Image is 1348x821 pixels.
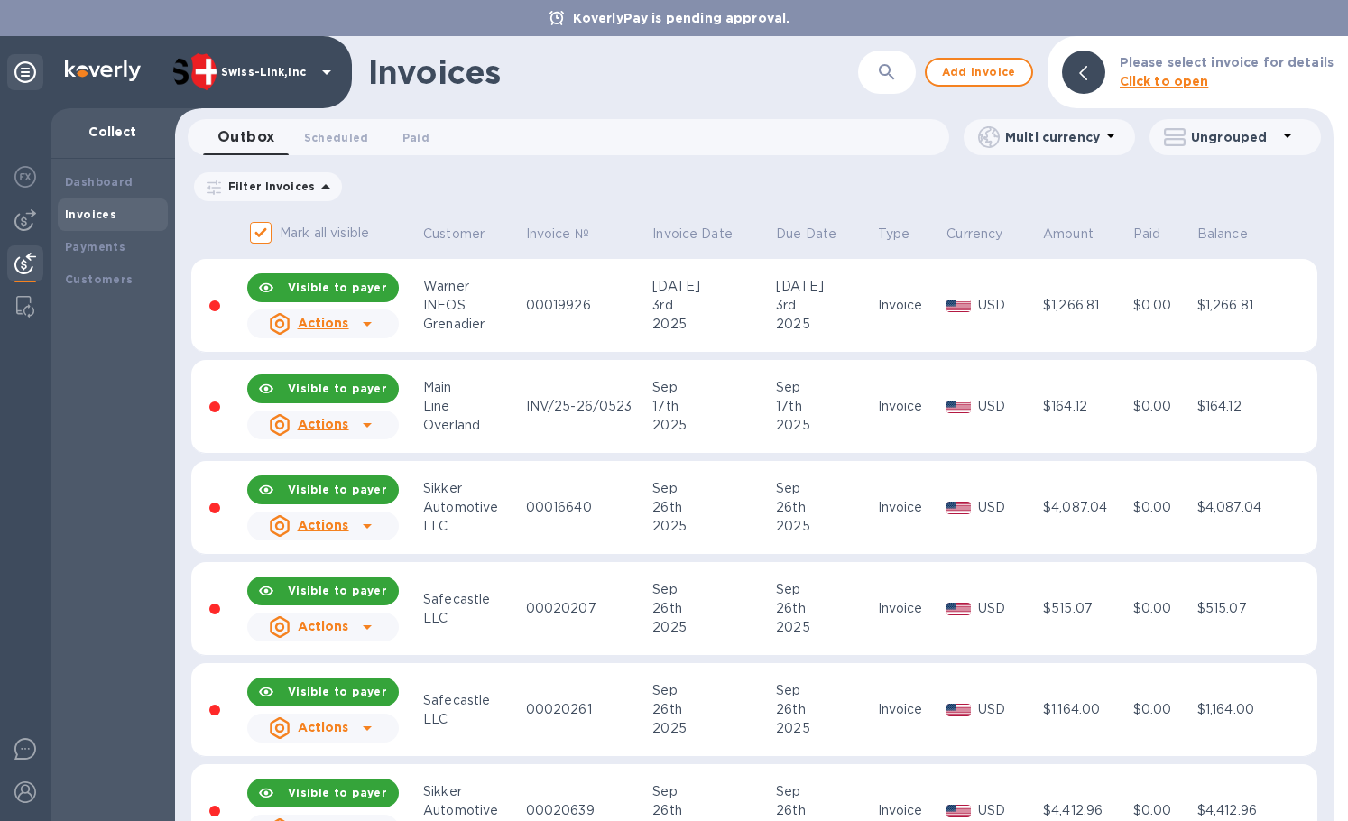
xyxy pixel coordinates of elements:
[402,128,429,147] span: Paid
[776,315,872,334] div: 2025
[65,208,116,221] b: Invoices
[526,700,648,719] div: 00020261
[946,401,971,413] img: USD
[652,700,771,719] div: 26th
[1043,225,1094,244] p: Amount
[526,225,589,244] p: Invoice №
[878,397,942,416] div: Invoice
[978,700,1038,719] p: USD
[288,281,387,294] b: Visible to payer
[298,316,349,330] u: Actions
[776,580,872,599] div: Sep
[776,416,872,435] div: 2025
[298,417,349,431] u: Actions
[978,397,1038,416] p: USD
[1133,296,1192,315] div: $0.00
[1197,225,1248,244] p: Balance
[1043,801,1128,820] div: $4,412.96
[652,225,756,244] span: Invoice Date
[776,498,872,517] div: 26th
[878,225,934,244] span: Type
[221,179,315,194] p: Filter Invoices
[776,397,872,416] div: 17th
[776,719,872,738] div: 2025
[978,296,1038,315] p: USD
[1043,599,1128,618] div: $515.07
[564,9,799,27] p: KoverlyPay is pending approval.
[423,517,521,536] div: LLC
[368,53,501,91] h1: Invoices
[1005,128,1100,146] p: Multi currency
[65,123,161,141] p: Collect
[776,225,836,244] p: Due Date
[776,225,860,244] span: Due Date
[878,296,942,315] div: Invoice
[776,296,872,315] div: 3rd
[65,60,141,81] img: Logo
[423,710,521,729] div: LLC
[423,277,521,296] div: Warner
[423,416,521,435] div: Overland
[878,225,910,244] p: Type
[978,599,1038,618] p: USD
[652,479,771,498] div: Sep
[878,498,942,517] div: Invoice
[946,603,971,615] img: USD
[1197,225,1271,244] span: Balance
[941,61,1017,83] span: Add invoice
[652,397,771,416] div: 17th
[1133,225,1185,244] span: Paid
[1133,498,1192,517] div: $0.00
[652,599,771,618] div: 26th
[878,801,942,820] div: Invoice
[65,240,125,254] b: Payments
[652,277,771,296] div: [DATE]
[423,378,521,397] div: Main
[652,681,771,700] div: Sep
[946,300,971,312] img: USD
[280,224,369,243] p: Mark all visible
[776,681,872,700] div: Sep
[288,685,387,698] b: Visible to payer
[652,378,771,397] div: Sep
[298,518,349,532] u: Actions
[423,498,521,517] div: Automotive
[423,225,508,244] span: Customer
[526,498,648,517] div: 00016640
[1120,74,1209,88] b: Click to open
[1133,225,1161,244] p: Paid
[1120,55,1334,69] b: Please select invoice for details
[221,66,311,78] p: Swiss-Link,Inc
[526,801,648,820] div: 00020639
[298,619,349,633] u: Actions
[776,517,872,536] div: 2025
[652,618,771,637] div: 2025
[1197,397,1282,416] div: $164.12
[652,719,771,738] div: 2025
[423,296,521,315] div: INEOS
[1043,498,1128,517] div: $4,087.04
[423,609,521,628] div: LLC
[526,397,648,416] div: INV/25-26/0523
[652,315,771,334] div: 2025
[1043,225,1117,244] span: Amount
[288,382,387,395] b: Visible to payer
[946,502,971,514] img: USD
[1043,296,1128,315] div: $1,266.81
[1197,498,1282,517] div: $4,087.04
[1197,599,1282,618] div: $515.07
[776,277,872,296] div: [DATE]
[526,296,648,315] div: 00019926
[652,296,771,315] div: 3rd
[946,225,1026,244] span: Currency
[652,225,733,244] p: Invoice Date
[652,580,771,599] div: Sep
[946,704,971,716] img: USD
[1191,128,1277,146] p: Ungrouped
[1043,397,1128,416] div: $164.12
[7,54,43,90] div: Unpin categories
[1133,599,1192,618] div: $0.00
[878,700,942,719] div: Invoice
[776,479,872,498] div: Sep
[423,691,521,710] div: Safecastle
